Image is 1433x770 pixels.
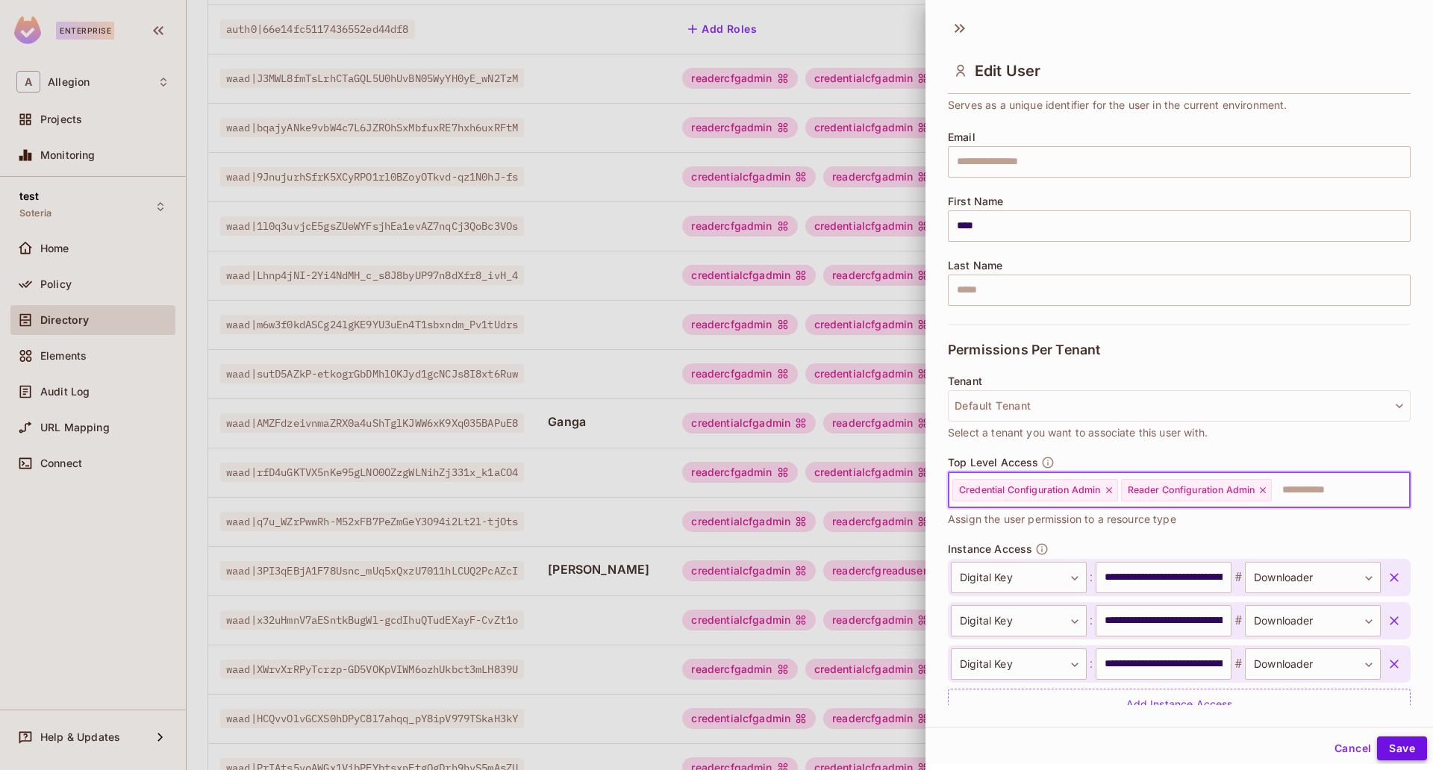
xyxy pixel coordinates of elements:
[959,484,1101,496] span: Credential Configuration Admin
[951,605,1087,636] div: Digital Key
[1245,562,1381,593] div: Downloader
[948,342,1100,357] span: Permissions Per Tenant
[948,195,1004,207] span: First Name
[952,479,1118,501] div: Credential Configuration Admin
[975,62,1040,80] span: Edit User
[948,689,1411,721] div: Add Instance Access
[948,390,1411,422] button: Default Tenant
[951,562,1087,593] div: Digital Key
[948,131,975,143] span: Email
[948,543,1032,555] span: Instance Access
[1231,612,1245,630] span: #
[948,457,1038,469] span: Top Level Access
[948,97,1287,113] span: Serves as a unique identifier for the user in the current environment.
[1377,736,1427,760] button: Save
[948,260,1002,272] span: Last Name
[1245,648,1381,680] div: Downloader
[1402,488,1405,491] button: Open
[1087,612,1096,630] span: :
[948,511,1176,528] span: Assign the user permission to a resource type
[948,375,982,387] span: Tenant
[1087,655,1096,673] span: :
[951,648,1087,680] div: Digital Key
[1128,484,1255,496] span: Reader Configuration Admin
[1087,569,1096,586] span: :
[1329,736,1377,760] button: Cancel
[1231,569,1245,586] span: #
[948,425,1208,441] span: Select a tenant you want to associate this user with.
[1121,479,1273,501] div: Reader Configuration Admin
[1245,605,1381,636] div: Downloader
[1231,655,1245,673] span: #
